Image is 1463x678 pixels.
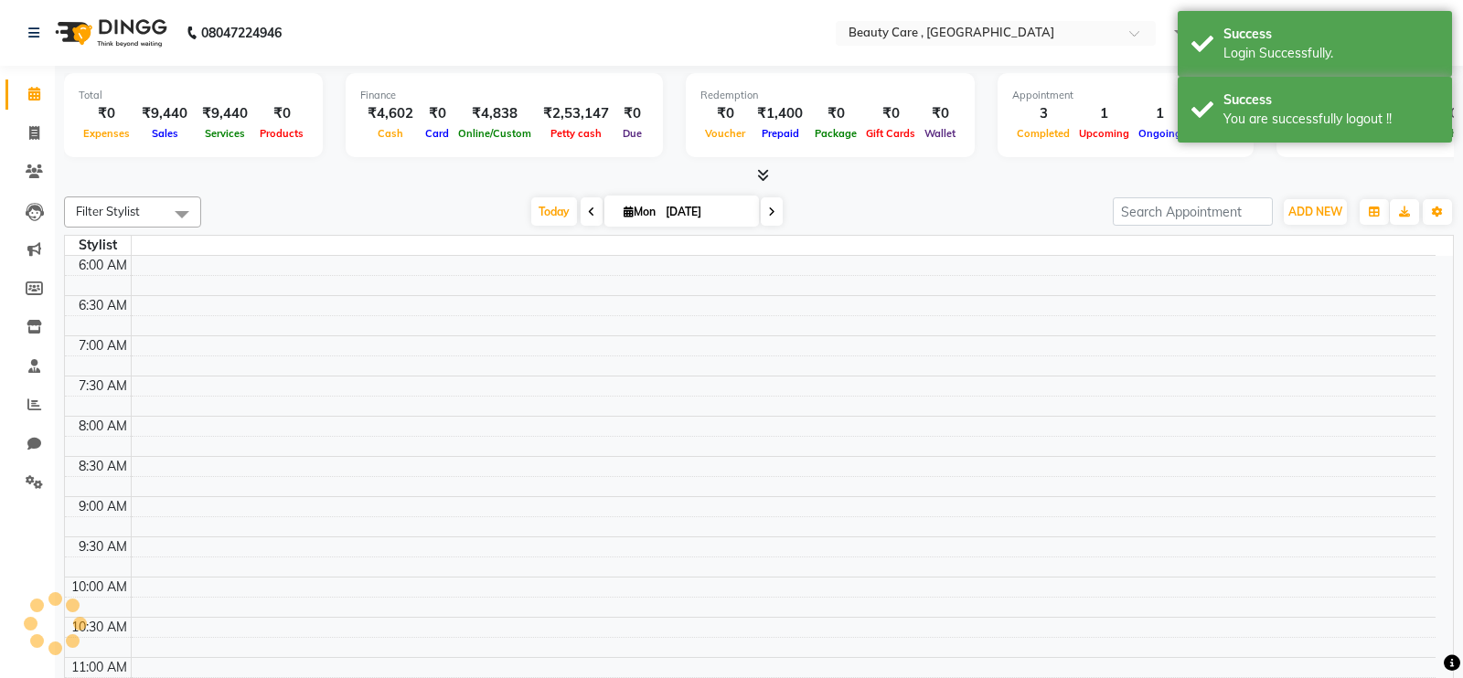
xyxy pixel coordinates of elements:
span: ADD NEW [1288,205,1342,218]
div: 9:30 AM [75,537,131,556]
span: Filter Stylist [76,204,140,218]
div: Redemption [700,88,960,103]
div: ₹0 [920,103,960,124]
div: Appointment [1012,88,1239,103]
div: Total [79,88,308,103]
div: 10:00 AM [68,577,131,597]
span: Wallet [920,127,960,140]
span: Mon [619,205,660,218]
span: Services [200,127,250,140]
div: Success [1223,90,1438,110]
div: ₹0 [255,103,308,124]
span: Card [421,127,454,140]
div: 6:30 AM [75,296,131,315]
div: 9:00 AM [75,497,131,516]
div: 7:00 AM [75,336,131,355]
div: 11:00 AM [68,658,131,677]
div: ₹9,440 [195,103,255,124]
span: Products [255,127,308,140]
span: Online/Custom [454,127,536,140]
div: ₹9,440 [134,103,195,124]
span: Due [618,127,646,140]
b: 08047224946 [201,7,282,58]
div: ₹4,602 [360,103,421,124]
input: Search Appointment [1113,197,1273,226]
span: Ongoing [1134,127,1186,140]
div: Finance [360,88,648,103]
img: logo [47,7,172,58]
div: 3 [1012,103,1074,124]
div: Login Successfully. [1223,44,1438,63]
span: Gift Cards [861,127,920,140]
div: 1 [1134,103,1186,124]
div: 7:30 AM [75,376,131,396]
div: 6:00 AM [75,256,131,275]
span: Expenses [79,127,134,140]
span: Sales [147,127,183,140]
div: ₹0 [79,103,134,124]
span: Today [531,197,577,226]
button: ADD NEW [1284,199,1347,225]
span: Petty cash [546,127,606,140]
span: Package [810,127,861,140]
div: ₹0 [700,103,750,124]
div: 1 [1074,103,1134,124]
div: ₹0 [616,103,648,124]
div: 8:30 AM [75,457,131,476]
span: Prepaid [757,127,804,140]
div: ₹0 [421,103,454,124]
div: ₹0 [810,103,861,124]
div: Success [1223,25,1438,44]
div: 8:00 AM [75,417,131,436]
div: ₹2,53,147 [536,103,616,124]
span: Voucher [700,127,750,140]
input: 2025-09-01 [660,198,752,226]
div: ₹0 [861,103,920,124]
div: ₹1,400 [750,103,810,124]
span: Cash [373,127,408,140]
div: You are successfully logout !! [1223,110,1438,129]
span: Completed [1012,127,1074,140]
span: Upcoming [1074,127,1134,140]
div: 10:30 AM [68,618,131,637]
div: Stylist [65,236,131,255]
div: ₹4,838 [454,103,536,124]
